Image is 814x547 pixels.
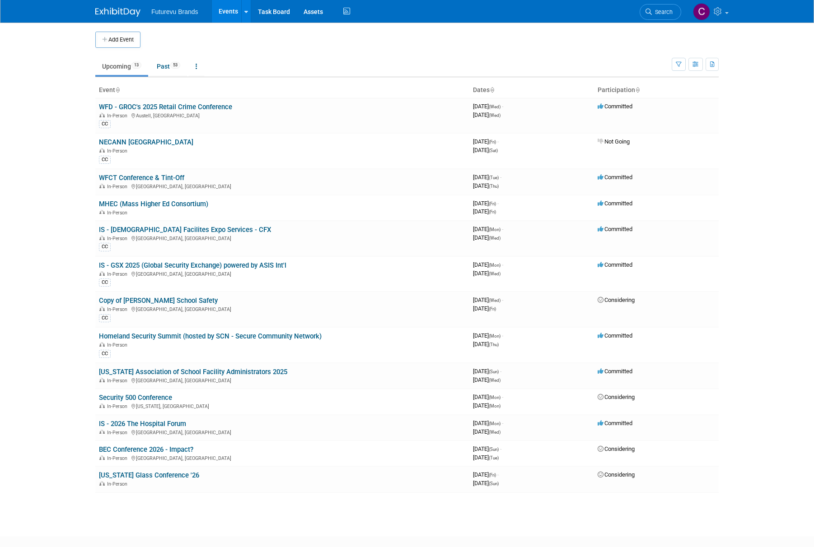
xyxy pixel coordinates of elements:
span: (Mon) [489,403,501,408]
span: In-Person [107,378,130,384]
span: In-Person [107,403,130,409]
span: [DATE] [473,261,503,268]
span: Search [652,9,673,15]
span: (Wed) [489,236,501,241]
div: [GEOGRAPHIC_DATA], [GEOGRAPHIC_DATA] [99,376,466,384]
span: In-Person [107,430,130,436]
span: Committed [598,332,632,339]
span: - [497,200,499,207]
img: In-Person Event [99,236,105,240]
span: (Fri) [489,201,496,206]
span: (Mon) [489,263,501,268]
div: [GEOGRAPHIC_DATA], [GEOGRAPHIC_DATA] [99,182,466,190]
img: ExhibitDay [95,8,140,17]
div: CC [99,350,111,358]
div: CC [99,156,111,164]
span: [DATE] [473,234,501,241]
div: CC [99,120,111,128]
img: In-Person Event [99,403,105,408]
img: In-Person Event [99,210,105,214]
span: (Wed) [489,113,501,118]
span: - [502,420,503,426]
span: (Wed) [489,271,501,276]
span: - [500,368,501,375]
a: Upcoming13 [95,58,148,75]
span: - [502,261,503,268]
span: In-Person [107,113,130,119]
a: IS - 2026 The Hospital Forum [99,420,186,428]
span: [DATE] [473,341,499,348]
span: (Thu) [489,342,499,347]
span: - [497,138,499,145]
a: BEC Conference 2026 - Impact? [99,445,193,454]
img: In-Person Event [99,306,105,311]
span: [DATE] [473,454,499,461]
span: In-Person [107,236,130,241]
span: (Mon) [489,334,501,338]
a: Sort by Participation Type [635,86,640,93]
img: In-Person Event [99,455,105,460]
img: In-Person Event [99,430,105,434]
span: Not Going [598,138,630,145]
span: [DATE] [473,111,501,118]
span: [DATE] [473,332,503,339]
span: - [500,445,501,452]
span: [DATE] [473,428,501,435]
img: In-Person Event [99,481,105,486]
span: (Sat) [489,148,498,153]
span: Committed [598,174,632,181]
span: - [502,297,503,303]
span: (Sun) [489,369,499,374]
a: WFCT Conference & Tint-Off [99,174,184,182]
span: [DATE] [473,420,503,426]
span: - [500,174,501,181]
span: (Thu) [489,184,499,189]
span: [DATE] [473,138,499,145]
span: (Wed) [489,104,501,109]
span: (Fri) [489,306,496,311]
div: [GEOGRAPHIC_DATA], [GEOGRAPHIC_DATA] [99,234,466,241]
span: (Wed) [489,378,501,383]
span: In-Person [107,184,130,190]
span: [DATE] [473,208,496,215]
button: Add Event [95,32,140,48]
span: [DATE] [473,147,498,153]
span: Committed [598,368,632,375]
span: 53 [170,62,180,69]
a: Search [640,4,681,20]
a: Copy of [PERSON_NAME] School Safety [99,297,218,305]
div: Austell, [GEOGRAPHIC_DATA] [99,111,466,119]
span: Considering [598,445,635,452]
span: (Wed) [489,430,501,435]
span: Considering [598,471,635,478]
span: [DATE] [473,226,503,232]
span: [DATE] [473,103,503,110]
div: [GEOGRAPHIC_DATA], [GEOGRAPHIC_DATA] [99,270,466,277]
a: NECANN [GEOGRAPHIC_DATA] [99,138,193,146]
a: Past53 [150,58,187,75]
span: In-Person [107,306,130,312]
span: In-Person [107,148,130,154]
span: [DATE] [473,402,501,409]
span: 13 [131,62,141,69]
a: IS - [DEMOGRAPHIC_DATA] Facilites Expo Services - CFX [99,226,271,234]
img: In-Person Event [99,113,105,117]
span: [DATE] [473,182,499,189]
span: [DATE] [473,174,501,181]
span: In-Person [107,342,130,348]
a: [US_STATE] Association of School Facility Administrators 2025 [99,368,287,376]
img: In-Person Event [99,342,105,347]
img: In-Person Event [99,271,105,276]
div: [GEOGRAPHIC_DATA], [GEOGRAPHIC_DATA] [99,305,466,312]
span: In-Person [107,210,130,216]
img: In-Person Event [99,378,105,382]
a: Sort by Event Name [115,86,120,93]
a: Homeland Security Summit (hosted by SCN - Secure Community Network) [99,332,322,340]
span: Considering [598,297,635,303]
span: - [497,471,499,478]
span: In-Person [107,481,130,487]
span: Committed [598,226,632,232]
a: [US_STATE] Glass Conference '26 [99,471,199,479]
span: - [502,394,503,400]
span: Considering [598,394,635,400]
